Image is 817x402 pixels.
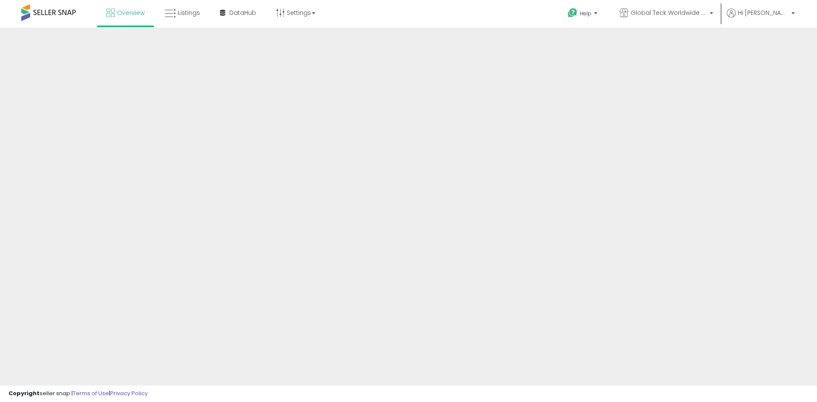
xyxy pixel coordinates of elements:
span: Listings [178,9,200,17]
span: Global Teck Worldwide [GEOGRAPHIC_DATA] [631,9,707,17]
span: DataHub [229,9,256,17]
i: Get Help [567,8,578,18]
span: Hi [PERSON_NAME] [738,9,789,17]
a: Help [561,1,606,28]
span: Overview [117,9,145,17]
a: Hi [PERSON_NAME] [727,9,795,28]
span: Help [580,10,591,17]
